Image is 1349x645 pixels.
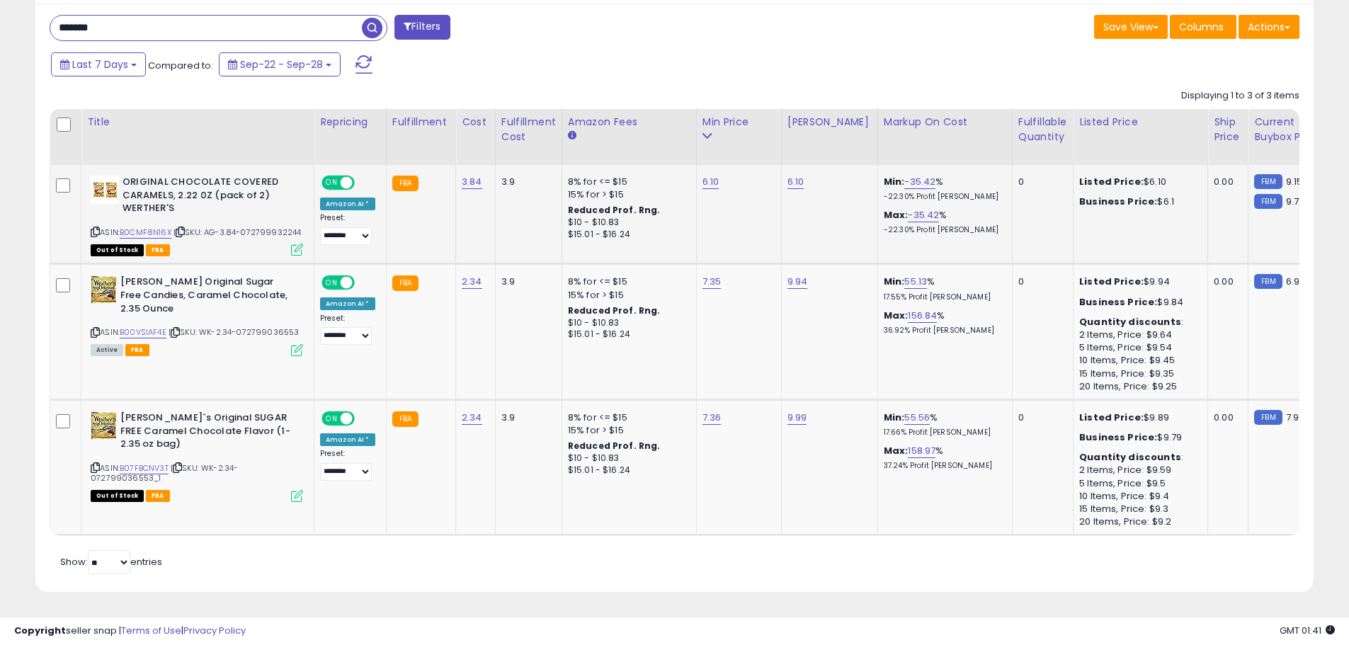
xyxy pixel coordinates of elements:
div: Markup on Cost [884,115,1006,130]
span: Last 7 Days [72,57,128,72]
div: Fulfillment [392,115,450,130]
div: Amazon Fees [568,115,690,130]
b: Reduced Prof. Rng. [568,204,661,216]
b: Min: [884,411,905,424]
p: -22.30% Profit [PERSON_NAME] [884,225,1001,235]
div: 2 Items, Price: $9.64 [1079,329,1197,341]
div: Cost [462,115,489,130]
div: $10 - $10.83 [568,317,685,329]
span: 2025-10-6 01:41 GMT [1280,624,1335,637]
div: 0 [1018,275,1062,288]
div: 5 Items, Price: $9.5 [1079,477,1197,490]
div: Current Buybox Price [1254,115,1327,144]
small: Amazon Fees. [568,130,576,142]
p: 36.92% Profit [PERSON_NAME] [884,326,1001,336]
span: FBA [146,490,170,502]
span: | SKU: WK-2.34-072799036553 [169,326,300,338]
div: 8% for <= $15 [568,176,685,188]
span: ON [323,177,341,189]
span: All listings that are currently out of stock and unavailable for purchase on Amazon [91,244,144,256]
div: : [1079,451,1197,464]
span: Columns [1179,20,1224,34]
div: Listed Price [1079,115,1202,130]
button: Columns [1170,15,1236,39]
span: FBA [146,244,170,256]
div: % [884,309,1001,336]
a: 156.84 [908,309,937,323]
div: $15.01 - $16.24 [568,329,685,341]
div: 0.00 [1214,275,1237,288]
small: FBM [1254,174,1282,189]
b: Reduced Prof. Rng. [568,440,661,452]
span: FBA [125,344,149,356]
div: $9.94 [1079,275,1197,288]
span: All listings that are currently out of stock and unavailable for purchase on Amazon [91,490,144,502]
p: 37.24% Profit [PERSON_NAME] [884,461,1001,471]
div: : [1079,316,1197,329]
span: OFF [353,413,375,425]
div: ASIN: [91,275,303,354]
button: Save View [1094,15,1168,39]
div: 0 [1018,411,1062,424]
b: Max: [884,208,909,222]
b: Quantity discounts [1079,450,1181,464]
div: Min Price [702,115,775,130]
div: $9.79 [1079,431,1197,444]
div: Amazon AI * [320,297,375,310]
p: 17.55% Profit [PERSON_NAME] [884,292,1001,302]
div: Fulfillable Quantity [1018,115,1067,144]
div: 15% for > $15 [568,188,685,201]
div: Ship Price [1214,115,1242,144]
a: 3.84 [462,175,482,189]
div: 3.9 [501,275,551,288]
button: Actions [1239,15,1299,39]
span: | SKU: WK-2.34-072799036553_1 [91,462,238,484]
div: $15.01 - $16.24 [568,464,685,476]
div: 15 Items, Price: $9.35 [1079,367,1197,380]
a: B00VSIAF4E [120,326,166,338]
a: 2.34 [462,411,482,425]
img: 61X80CivA0L._SL40_.jpg [91,411,117,440]
a: Privacy Policy [183,624,246,637]
a: 158.97 [908,444,935,458]
div: seller snap | | [14,624,246,638]
b: Quantity discounts [1079,315,1181,329]
a: Terms of Use [121,624,181,637]
div: $9.89 [1079,411,1197,424]
div: % [884,275,1001,302]
b: Min: [884,275,905,288]
div: 20 Items, Price: $9.25 [1079,380,1197,393]
a: -35.42 [908,208,939,222]
b: Business Price: [1079,195,1157,208]
div: 15% for > $15 [568,289,685,302]
span: | SKU: AG-3.84-072799932244 [173,227,302,238]
span: 7.99 [1286,411,1305,424]
div: ASIN: [91,176,303,254]
div: 15 Items, Price: $9.3 [1079,503,1197,515]
div: % [884,209,1001,235]
b: Listed Price: [1079,175,1144,188]
a: 55.13 [904,275,927,289]
a: 9.94 [787,275,808,289]
a: B0CMF8N16X [120,227,171,239]
a: 7.35 [702,275,722,289]
div: $10 - $10.83 [568,217,685,229]
small: FBM [1254,274,1282,289]
div: 3.9 [501,411,551,424]
div: 0.00 [1214,176,1237,188]
div: 8% for <= $15 [568,275,685,288]
b: Listed Price: [1079,411,1144,424]
div: 0.00 [1214,411,1237,424]
button: Filters [394,15,450,40]
a: 2.34 [462,275,482,289]
span: OFF [353,177,375,189]
div: Displaying 1 to 3 of 3 items [1181,89,1299,103]
b: Max: [884,444,909,457]
div: 8% for <= $15 [568,411,685,424]
div: 2 Items, Price: $9.59 [1079,464,1197,476]
span: ON [323,413,341,425]
div: % [884,411,1001,438]
a: B07FBCNV3T [120,462,169,474]
button: Last 7 Days [51,52,146,76]
img: 41s4x3IydtL._SL40_.jpg [91,176,119,204]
